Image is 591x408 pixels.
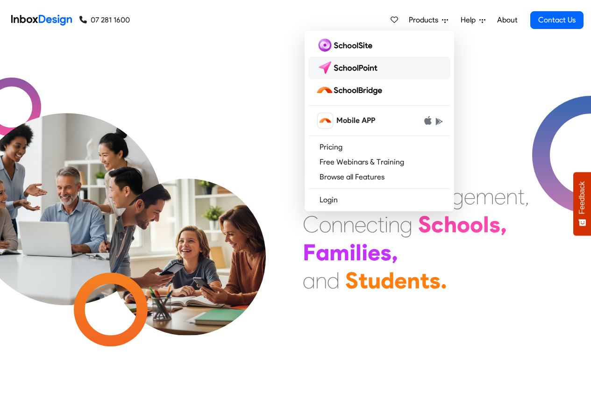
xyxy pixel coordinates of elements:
[90,140,285,336] img: parents_with_child.png
[457,11,489,29] a: Help
[470,210,483,238] div: o
[429,266,441,294] div: s
[331,210,343,238] div: n
[457,210,470,238] div: o
[366,210,377,238] div: c
[394,266,407,294] div: e
[303,238,316,266] div: F
[316,60,382,75] img: schoolpoint logo
[380,238,392,266] div: s
[578,181,586,214] span: Feedback
[303,210,319,238] div: C
[303,154,321,182] div: M
[530,11,584,29] a: Contact Us
[349,238,356,266] div: i
[79,14,130,26] a: 07 281 1600
[308,109,450,132] a: schoolbridge icon Mobile APP
[308,170,450,185] a: Browse all Features
[303,154,529,294] div: Maximising Efficient & Engagement, Connecting Schools, Families, and Students.
[385,210,388,238] div: i
[368,238,380,266] div: e
[441,266,447,294] div: .
[444,210,457,238] div: h
[343,210,355,238] div: n
[464,182,476,210] div: e
[319,210,331,238] div: o
[388,210,400,238] div: n
[525,182,529,210] div: ,
[489,210,500,238] div: s
[362,238,368,266] div: i
[451,182,464,210] div: g
[308,155,450,170] a: Free Webinars & Training
[392,238,398,266] div: ,
[329,238,349,266] div: m
[573,172,591,236] button: Feedback - Show survey
[315,266,327,294] div: n
[407,266,420,294] div: n
[336,115,375,126] span: Mobile APP
[316,238,329,266] div: a
[506,182,518,210] div: n
[305,30,454,211] div: Products
[409,14,442,26] span: Products
[316,83,386,98] img: schoolbridge logo
[431,210,444,238] div: c
[381,266,394,294] div: d
[500,210,507,238] div: ,
[461,14,479,26] span: Help
[476,182,494,210] div: m
[318,113,333,128] img: schoolbridge icon
[356,238,362,266] div: l
[327,266,340,294] div: d
[316,38,376,53] img: schoolsite logo
[368,266,381,294] div: u
[420,266,429,294] div: t
[518,182,525,210] div: t
[483,210,489,238] div: l
[400,210,413,238] div: g
[308,140,450,155] a: Pricing
[358,266,368,294] div: t
[494,182,506,210] div: e
[494,11,520,29] a: About
[308,193,450,208] a: Login
[418,210,431,238] div: S
[345,266,358,294] div: S
[303,266,315,294] div: a
[355,210,366,238] div: e
[303,182,314,210] div: E
[405,11,452,29] a: Products
[377,210,385,238] div: t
